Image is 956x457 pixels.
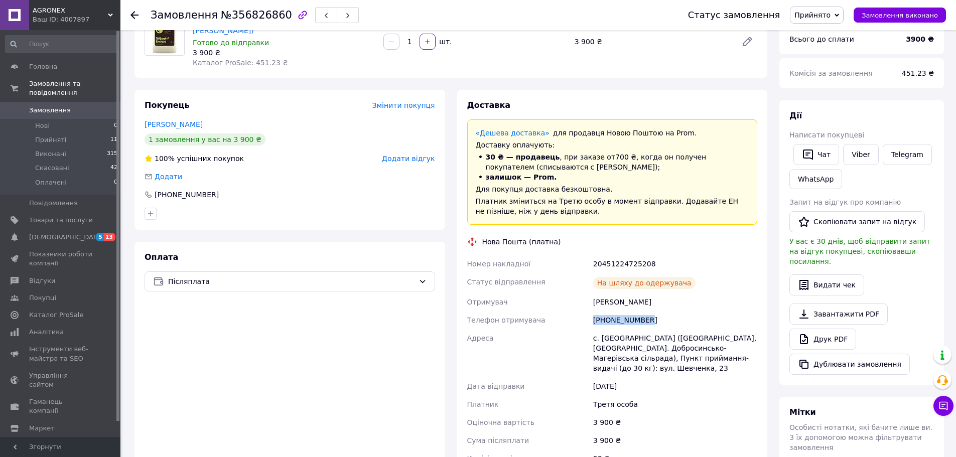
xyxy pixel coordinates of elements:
span: 0 [114,178,117,187]
input: Пошук [5,35,118,53]
span: Управління сайтом [29,371,93,389]
span: Номер накладної [467,260,531,268]
span: Написати покупцеві [789,131,864,139]
div: Ваш ID: 4007897 [33,15,120,24]
span: Телефон отримувача [467,316,545,324]
span: Замовлення [29,106,71,115]
div: Статус замовлення [688,10,780,20]
span: 0 [114,121,117,130]
span: №356826860 [221,9,292,21]
span: Товари та послуги [29,216,93,225]
a: Telegram [883,144,932,165]
span: Доставка [467,100,511,110]
div: [PHONE_NUMBER] [154,190,220,200]
span: Оплачені [35,178,67,187]
span: 5 [96,233,104,241]
span: Готово до відправки [193,39,269,47]
span: 42 [110,164,117,173]
div: 3 900 ₴ [591,413,759,431]
div: [PERSON_NAME] [591,293,759,311]
span: Головна [29,62,57,71]
span: Скасовані [35,164,69,173]
span: Покупці [29,293,56,302]
div: Платник зміниться на Третю особу в момент відправки. Додавайте ЕН не пізніше, ніж у день відправки. [476,196,749,216]
div: [PHONE_NUMBER] [591,311,759,329]
span: Повідомлення [29,199,78,208]
div: 20451224725208 [591,255,759,273]
span: 315 [107,149,117,159]
button: Чат з покупцем [933,396,953,416]
span: Платник [467,400,499,408]
span: Змінити покупця [372,101,435,109]
span: AGRONEX [33,6,108,15]
span: Гаманець компанії [29,397,93,415]
span: Нові [35,121,50,130]
li: , при заказе от 700 ₴ , когда он получен покупателем (списываются с [PERSON_NAME]); [476,152,749,172]
a: Десикант [PERSON_NAME] Екстра 20 л. (аналог [PERSON_NAME]) [193,17,367,35]
span: Запит на відгук про компанію [789,198,901,206]
div: [DATE] [591,377,759,395]
span: 451.23 ₴ [902,69,934,77]
span: 100% [155,155,175,163]
span: Замовлення виконано [862,12,938,19]
span: Прийняті [35,135,66,144]
span: Аналітика [29,328,64,337]
div: 3 900 ₴ [591,431,759,449]
button: Скопіювати запит на відгук [789,211,925,232]
span: Маркет [29,424,55,433]
div: Повернутися назад [130,10,139,20]
span: Оплата [145,252,178,262]
span: Прийнято [794,11,831,19]
a: WhatsApp [789,169,842,189]
span: залишок — Prom. [486,173,557,181]
a: Друк PDF [789,329,856,350]
a: Viber [843,144,878,165]
div: Доставку оплачують: [476,140,749,150]
span: [DEMOGRAPHIC_DATA] [29,233,103,242]
div: 1 замовлення у вас на 3 900 ₴ [145,133,265,145]
div: Третя особа [591,395,759,413]
span: Замовлення [151,9,218,21]
a: Редагувати [737,32,757,52]
a: «Дешева доставка» [476,129,550,137]
span: У вас є 30 днів, щоб відправити запит на відгук покупцеві, скопіювавши посилання. [789,237,930,265]
span: Отримувач [467,298,508,306]
span: Всього до сплати [789,35,854,43]
span: Виконані [35,149,66,159]
span: Післяплата [168,276,415,287]
div: шт. [437,37,453,47]
span: Покупець [145,100,190,110]
div: 3 900 ₴ [193,48,375,58]
div: Для покупця доставка безкоштовна. [476,184,749,194]
span: Адреса [467,334,494,342]
span: Сума післяплати [467,436,529,444]
div: с. [GEOGRAPHIC_DATA] ([GEOGRAPHIC_DATA], [GEOGRAPHIC_DATA]. Добросинсько-Магерівська сільрада), П... [591,329,759,377]
button: Дублювати замовлення [789,354,910,375]
span: Дії [789,111,802,120]
div: успішних покупок [145,154,244,164]
a: [PERSON_NAME] [145,120,203,128]
span: Замовлення та повідомлення [29,79,120,97]
span: Дата відправки [467,382,525,390]
span: Особисті нотатки, які бачите лише ви. З їх допомогою можна фільтрувати замовлення [789,423,932,451]
span: Статус відправлення [467,278,545,286]
img: Десикант Ukravit Гліфовіт Екстра 20 л. (аналог Раундап Максі) [145,16,184,55]
span: 30 ₴ — продавець [486,153,560,161]
a: Завантажити PDF [789,303,888,325]
span: Додати [155,173,182,181]
span: 13 [104,233,115,241]
span: Мітки [789,407,816,417]
span: 11 [110,135,117,144]
button: Чат [793,144,839,165]
div: 3 900 ₴ [571,35,733,49]
span: Показники роботи компанії [29,250,93,268]
b: 3900 ₴ [906,35,934,43]
span: Інструменти веб-майстра та SEO [29,345,93,363]
span: Каталог ProSale: 451.23 ₴ [193,59,288,67]
div: На шляху до одержувача [593,277,696,289]
div: для продавця Новою Поштою на Prom. [476,128,749,138]
span: Оціночна вартість [467,418,534,426]
span: Каталог ProSale [29,311,83,320]
div: Нова Пошта (платна) [480,237,564,247]
span: Додати відгук [382,155,435,163]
